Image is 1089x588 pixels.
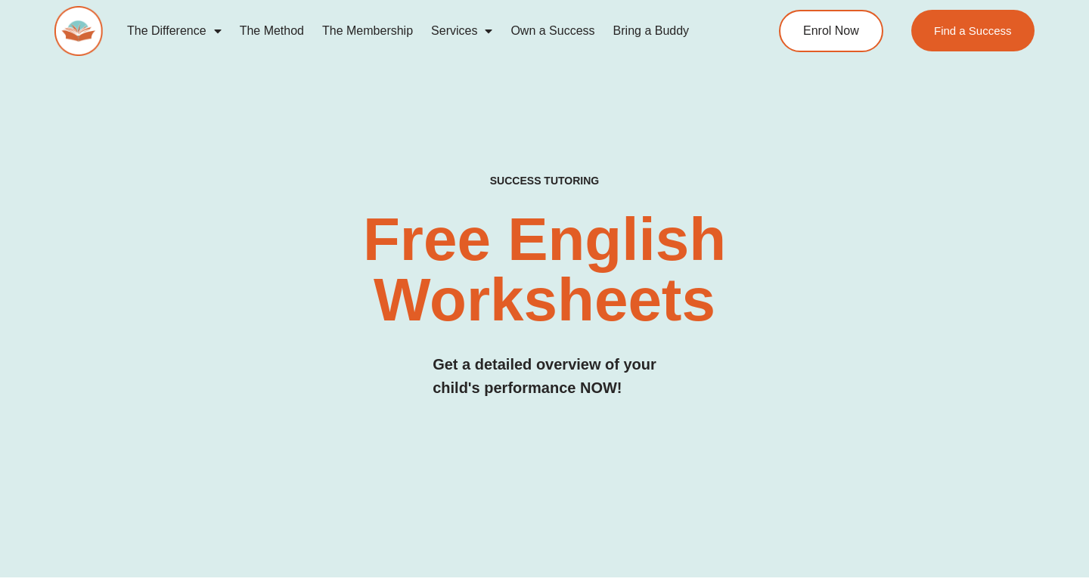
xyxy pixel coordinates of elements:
[604,14,699,48] a: Bring a Buddy
[422,14,501,48] a: Services
[934,25,1012,36] span: Find a Success
[803,25,859,37] span: Enrol Now
[501,14,603,48] a: Own a Success
[911,10,1035,51] a: Find a Success
[118,14,231,48] a: The Difference
[399,175,690,187] h4: SUCCESS TUTORING​
[231,14,313,48] a: The Method
[779,10,883,52] a: Enrol Now
[221,209,867,330] h2: Free English Worksheets​
[118,14,723,48] nav: Menu
[313,14,422,48] a: The Membership
[433,353,656,400] h3: Get a detailed overview of your child's performance NOW!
